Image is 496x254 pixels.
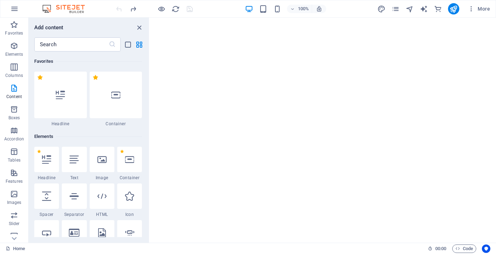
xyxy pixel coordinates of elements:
button: text_generator [420,5,428,13]
span: Text [62,175,86,181]
i: On resize automatically adjust zoom level to fit chosen device. [316,6,322,12]
a: Click to cancel selection. Double-click to open Pages [6,244,25,253]
i: Design (Ctrl+Alt+Y) [377,5,386,13]
span: Headline [34,175,59,181]
i: Redo: Edit headline (Ctrl+Y, ⌘+Y) [129,5,137,13]
span: Remove from favorites [37,150,41,153]
i: Publish [449,5,458,13]
span: HTML [90,212,114,217]
div: Image [90,147,114,181]
i: Navigator [406,5,414,13]
button: close panel [135,23,143,32]
span: Spacer [34,212,59,217]
span: Remove from favorites [92,74,98,80]
p: Slider [9,221,20,226]
span: More [468,5,490,12]
div: Headline [34,72,87,127]
i: Reload page [172,5,180,13]
button: grid-view [135,40,143,49]
p: Accordion [4,136,24,142]
button: More [465,3,493,14]
div: Separator [62,183,86,217]
h6: 100% [298,5,309,13]
button: pages [392,5,400,13]
button: design [377,5,386,13]
span: Headline [34,121,87,127]
button: 100% [287,5,312,13]
span: Icon [117,212,142,217]
p: Images [7,200,22,205]
h6: Add content [34,23,64,32]
button: navigator [406,5,414,13]
button: commerce [434,5,442,13]
i: Commerce [434,5,442,13]
p: Features [6,179,23,184]
h6: Elements [34,132,142,141]
div: Spacer [34,183,59,217]
button: redo [129,5,137,13]
i: Pages (Ctrl+Alt+S) [392,5,400,13]
p: Favorites [5,30,23,36]
h6: Session time [428,244,447,253]
button: list-view [124,40,132,49]
span: Remove from favorites [37,74,43,80]
button: publish [448,3,459,14]
h6: Favorites [34,57,142,66]
span: Code [455,244,473,253]
input: Search [34,37,109,52]
img: Editor Logo [41,5,94,13]
button: Click here to leave preview mode and continue editing [157,5,166,13]
p: Content [6,94,22,99]
p: Elements [5,52,23,57]
p: Boxes [8,115,20,121]
span: Container [90,121,142,127]
div: Text [62,147,86,181]
p: Columns [5,73,23,78]
span: Image [90,175,114,181]
button: reload [171,5,180,13]
span: 00 00 [435,244,446,253]
div: Headline [34,147,59,181]
div: Container [117,147,142,181]
div: Icon [117,183,142,217]
button: Code [452,244,476,253]
span: Container [117,175,142,181]
div: Container [90,72,142,127]
button: Usercentrics [482,244,490,253]
span: Remove from favorites [120,150,124,153]
span: Separator [62,212,86,217]
p: Tables [8,157,20,163]
i: AI Writer [420,5,428,13]
div: HTML [90,183,114,217]
span: : [440,246,441,251]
